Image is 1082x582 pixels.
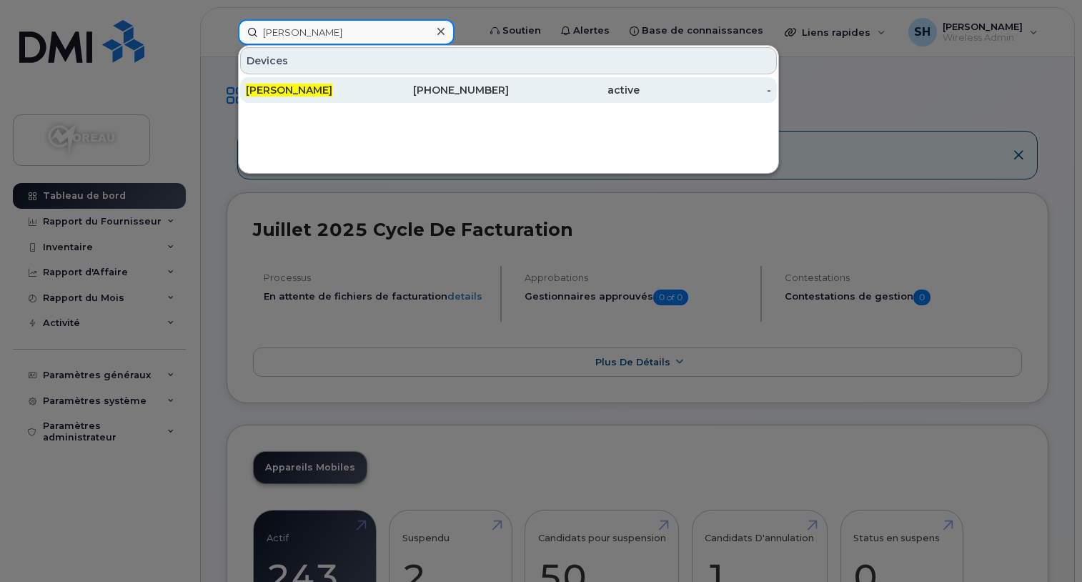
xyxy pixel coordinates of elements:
[240,47,777,74] div: Devices
[509,83,640,97] div: active
[246,84,332,97] span: [PERSON_NAME]
[640,83,771,97] div: -
[240,77,777,103] a: [PERSON_NAME][PHONE_NUMBER]active-
[377,83,509,97] div: [PHONE_NUMBER]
